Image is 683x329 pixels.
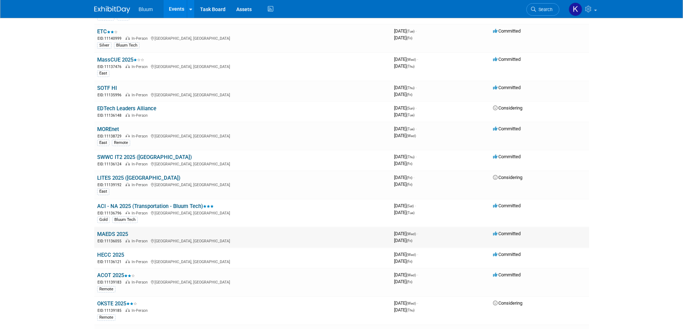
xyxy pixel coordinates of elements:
span: Considering [493,300,522,306]
span: [DATE] [394,105,417,111]
span: Committed [493,272,521,277]
span: (Fri) [407,36,412,40]
div: [GEOGRAPHIC_DATA], [GEOGRAPHIC_DATA] [97,182,388,188]
span: [DATE] [394,203,416,208]
img: In-Person Event [125,64,130,68]
span: Committed [493,203,521,208]
span: [DATE] [394,279,412,284]
span: EID: 11138729 [98,134,124,138]
span: Committed [493,231,521,236]
span: [DATE] [394,231,418,236]
span: In-Person [132,183,150,187]
span: (Wed) [407,301,416,305]
div: [GEOGRAPHIC_DATA], [GEOGRAPHIC_DATA] [97,35,388,41]
span: (Tue) [407,211,414,215]
span: (Thu) [407,86,414,90]
img: In-Person Event [125,308,130,312]
span: Search [536,7,552,12]
span: In-Person [132,64,150,69]
div: Gold [97,217,110,223]
span: [DATE] [394,307,414,313]
span: (Wed) [407,134,416,138]
span: EID: 11135996 [98,93,124,97]
a: ETC [97,28,118,35]
a: ACOT 2025 [97,272,135,279]
span: [DATE] [394,252,418,257]
span: [DATE] [394,210,414,215]
span: In-Person [132,239,150,243]
span: - [417,57,418,62]
span: (Wed) [407,58,416,62]
div: [GEOGRAPHIC_DATA], [GEOGRAPHIC_DATA] [97,161,388,167]
span: (Wed) [407,273,416,277]
span: [DATE] [394,35,412,40]
span: [DATE] [394,28,417,34]
span: [DATE] [394,126,417,131]
span: - [413,175,414,180]
span: [DATE] [394,63,414,69]
span: [DATE] [394,85,417,90]
img: In-Person Event [125,36,130,40]
a: Search [526,3,559,16]
img: In-Person Event [125,211,130,214]
img: ExhibitDay [94,6,130,13]
div: [GEOGRAPHIC_DATA], [GEOGRAPHIC_DATA] [97,279,388,285]
img: In-Person Event [125,113,130,117]
div: Remote [112,140,130,146]
span: In-Person [132,93,150,97]
span: In-Person [132,211,150,216]
span: In-Person [132,134,150,139]
span: [DATE] [394,92,412,97]
span: [DATE] [394,300,418,306]
span: (Sat) [407,204,414,208]
span: [DATE] [394,112,414,117]
img: In-Person Event [125,239,130,242]
span: (Fri) [407,280,412,284]
span: (Tue) [407,113,414,117]
div: East [97,140,109,146]
a: MassCUE 2025 [97,57,144,63]
img: Kellie Noller [569,3,582,16]
span: EID: 11136055 [98,239,124,243]
span: (Thu) [407,64,414,68]
span: - [416,154,417,159]
a: MOREnet [97,126,119,132]
span: Committed [493,126,521,131]
span: - [416,126,417,131]
span: (Wed) [407,253,416,257]
img: In-Person Event [125,260,130,263]
div: East [97,70,109,77]
span: [DATE] [394,57,418,62]
img: In-Person Event [125,134,130,137]
span: EID: 11139185 [98,309,124,313]
span: In-Person [132,260,150,264]
span: EID: 11140999 [98,37,124,40]
span: - [417,252,418,257]
span: In-Person [132,36,150,41]
span: Committed [493,154,521,159]
span: - [416,85,417,90]
span: In-Person [132,308,150,313]
span: - [416,105,417,111]
a: ACI - NA 2025 (Transportation - Bluum Tech) [97,203,214,209]
span: EID: 11136124 [98,162,124,166]
span: (Tue) [407,127,414,131]
div: Bluum Tech [112,217,138,223]
span: Committed [493,28,521,34]
span: (Fri) [407,162,412,166]
span: (Wed) [407,232,416,236]
a: SOTF HI [97,85,117,91]
span: (Sun) [407,106,414,110]
span: EID: 11137476 [98,65,124,69]
div: East [97,188,109,195]
span: [DATE] [394,154,417,159]
span: - [417,300,418,306]
span: (Fri) [407,260,412,263]
span: (Fri) [407,183,412,187]
span: [DATE] [394,258,412,264]
span: (Thu) [407,155,414,159]
span: [DATE] [394,161,412,166]
span: In-Person [132,280,150,285]
span: EID: 11139183 [98,280,124,284]
span: Considering [493,105,522,111]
